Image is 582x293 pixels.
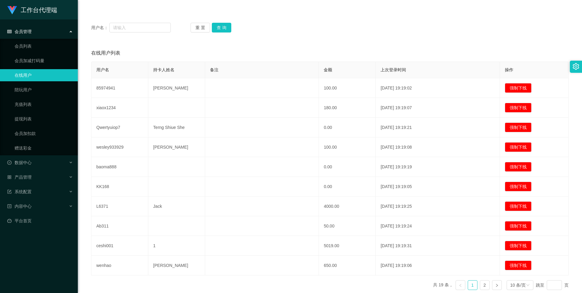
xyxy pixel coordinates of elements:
a: 会员加扣款 [15,127,73,140]
span: 用户名 [96,67,109,72]
button: 强制下线 [505,182,532,191]
input: 请输入 [109,23,171,32]
a: 会员列表 [15,40,73,52]
button: 强制下线 [505,201,532,211]
h1: 工作台代理端 [21,0,57,20]
span: 备注 [210,67,219,72]
td: 180.00 [319,98,376,118]
i: 图标: setting [573,63,579,70]
button: 强制下线 [505,142,532,152]
td: 50.00 [319,216,376,236]
td: [DATE] 19:19:25 [376,197,500,216]
td: [DATE] 19:19:19 [376,157,500,177]
a: 会员加减打码量 [15,55,73,67]
i: 图标: check-circle-o [7,160,12,165]
button: 强制下线 [505,241,532,251]
button: 强制下线 [505,162,532,172]
td: 1 [148,236,205,256]
i: 图标: left [459,284,462,287]
li: 上一页 [456,280,465,290]
span: 用户名： [91,25,109,31]
td: [DATE] 19:19:06 [376,256,500,275]
td: 100.00 [319,78,376,98]
td: 85974941 [91,78,148,98]
td: 5019.00 [319,236,376,256]
td: 0.00 [319,157,376,177]
span: 操作 [505,67,513,72]
button: 查 询 [212,23,231,32]
button: 强制下线 [505,103,532,113]
td: Terng Shiue She [148,118,205,137]
td: 0.00 [319,177,376,197]
span: 在线用户列表 [91,49,120,57]
td: ceshi001 [91,236,148,256]
td: 100.00 [319,137,376,157]
i: 图标: form [7,190,12,194]
td: L6371 [91,197,148,216]
td: [PERSON_NAME] [148,256,205,275]
a: 图标: dashboard平台首页 [7,215,73,227]
span: 上次登录时间 [381,67,406,72]
td: [PERSON_NAME] [148,137,205,157]
td: 4000.00 [319,197,376,216]
li: 下一页 [492,280,502,290]
a: 2 [480,281,489,290]
button: 强制下线 [505,221,532,231]
i: 图标: right [495,284,499,287]
span: 会员管理 [7,29,32,34]
button: 重 置 [191,23,210,32]
img: logo.9652507e.png [7,6,17,15]
td: Ab311 [91,216,148,236]
td: Qwertyuiop7 [91,118,148,137]
i: 图标: profile [7,204,12,208]
span: 持卡人姓名 [153,67,174,72]
span: 金额 [324,67,332,72]
span: 产品管理 [7,175,32,180]
td: wesley933929 [91,137,148,157]
a: 陪玩用户 [15,84,73,96]
td: [DATE] 19:19:08 [376,137,500,157]
td: [DATE] 19:19:24 [376,216,500,236]
i: 图标: appstore-o [7,175,12,179]
td: [PERSON_NAME] [148,78,205,98]
i: 图标: down [526,283,530,288]
a: 1 [468,281,477,290]
span: 系统配置 [7,189,32,194]
td: [DATE] 19:19:05 [376,177,500,197]
a: 工作台代理端 [7,7,57,12]
button: 强制下线 [505,83,532,93]
td: [DATE] 19:19:02 [376,78,500,98]
a: 提现列表 [15,113,73,125]
a: 赠送彩金 [15,142,73,154]
td: KK168 [91,177,148,197]
li: 共 19 条， [433,280,453,290]
td: [DATE] 19:19:31 [376,236,500,256]
td: 650.00 [319,256,376,275]
button: 强制下线 [505,261,532,270]
td: baoma888 [91,157,148,177]
span: 内容中心 [7,204,32,209]
td: Jack [148,197,205,216]
i: 图标: table [7,29,12,34]
td: wenhao [91,256,148,275]
a: 充值列表 [15,98,73,110]
div: 10 条/页 [510,281,526,290]
a: 在线用户 [15,69,73,81]
div: 跳至 页 [536,280,569,290]
span: 数据中心 [7,160,32,165]
button: 强制下线 [505,123,532,132]
td: xiaox1234 [91,98,148,118]
td: [DATE] 19:19:21 [376,118,500,137]
td: 0.00 [319,118,376,137]
td: [DATE] 19:19:07 [376,98,500,118]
